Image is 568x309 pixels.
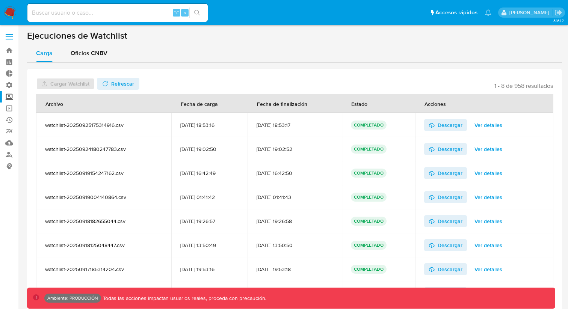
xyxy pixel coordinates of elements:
p: Todas las acciones impactan usuarios reales, proceda con precaución. [101,295,266,302]
button: search-icon [189,8,205,18]
a: Salir [554,9,562,17]
span: Accesos rápidos [435,9,477,17]
span: ⌥ [174,9,179,16]
input: Buscar usuario o caso... [27,8,208,18]
p: gonzalo.prendes@mercadolibre.com [509,9,552,16]
a: Notificaciones [485,9,491,16]
span: s [184,9,186,16]
p: Ambiente: PRODUCCIÓN [47,297,98,300]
